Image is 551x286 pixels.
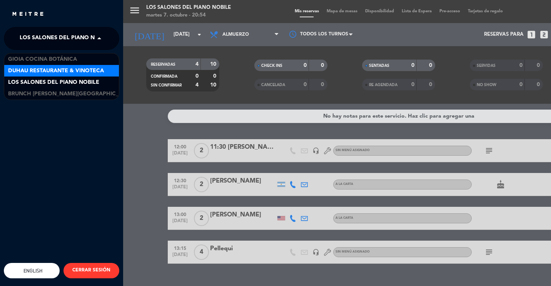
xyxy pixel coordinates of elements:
[12,12,44,17] img: MEITRE
[8,55,77,64] span: Gioia Cocina Botánica
[20,30,111,47] span: Los Salones del Piano Nobile
[8,67,104,75] span: Duhau Restaurante & Vinoteca
[8,90,179,98] span: Brunch [PERSON_NAME][GEOGRAPHIC_DATA][PERSON_NAME]
[8,78,99,87] span: Los Salones del Piano Nobile
[63,263,119,278] button: CERRAR SESIÓN
[22,268,42,274] span: English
